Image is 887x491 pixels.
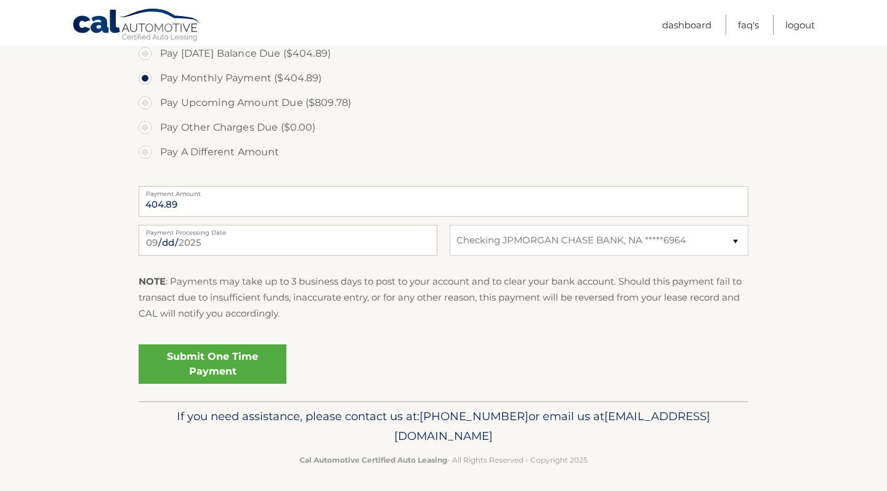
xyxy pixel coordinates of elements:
[139,66,748,91] label: Pay Monthly Payment ($404.89)
[394,409,710,443] span: [EMAIL_ADDRESS][DOMAIN_NAME]
[72,8,201,44] a: Cal Automotive
[147,407,740,446] p: If you need assistance, please contact us at: or email us at
[139,275,166,287] strong: NOTE
[139,140,748,164] label: Pay A Different Amount
[299,455,447,465] strong: Cal Automotive Certified Auto Leasing
[785,15,815,35] a: Logout
[419,409,529,423] span: [PHONE_NUMBER]
[139,41,748,66] label: Pay [DATE] Balance Due ($404.89)
[139,186,748,217] input: Payment Amount
[139,225,437,256] input: Payment Date
[139,115,748,140] label: Pay Other Charges Due ($0.00)
[147,453,740,466] p: - All Rights Reserved - Copyright 2025
[139,274,748,322] p: : Payments may take up to 3 business days to post to your account and to clear your bank account....
[139,225,437,235] label: Payment Processing Date
[738,15,759,35] a: FAQ's
[139,186,748,196] label: Payment Amount
[139,91,748,115] label: Pay Upcoming Amount Due ($809.78)
[662,15,711,35] a: Dashboard
[139,344,286,384] a: Submit One Time Payment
